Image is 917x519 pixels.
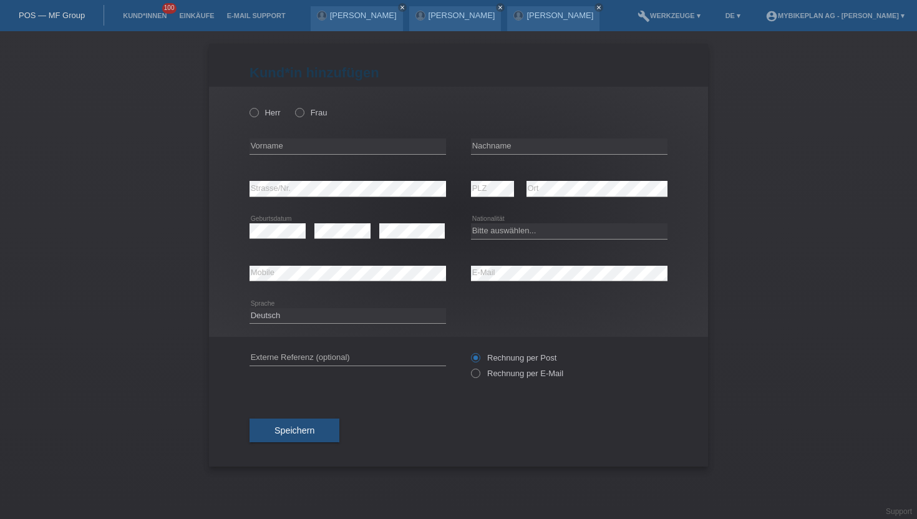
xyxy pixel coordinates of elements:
[471,353,556,362] label: Rechnung per Post
[497,4,503,11] i: close
[765,10,778,22] i: account_circle
[330,11,397,20] a: [PERSON_NAME]
[631,12,707,19] a: buildWerkzeuge ▾
[117,12,173,19] a: Kund*innen
[759,12,911,19] a: account_circleMybikeplan AG - [PERSON_NAME] ▾
[250,108,281,117] label: Herr
[19,11,85,20] a: POS — MF Group
[250,65,667,80] h1: Kund*in hinzufügen
[250,419,339,442] button: Speichern
[471,353,479,369] input: Rechnung per Post
[596,4,602,11] i: close
[719,12,747,19] a: DE ▾
[399,4,405,11] i: close
[594,3,603,12] a: close
[526,11,593,20] a: [PERSON_NAME]
[250,108,258,116] input: Herr
[471,369,479,384] input: Rechnung per E-Mail
[295,108,327,117] label: Frau
[295,108,303,116] input: Frau
[429,11,495,20] a: [PERSON_NAME]
[471,369,563,378] label: Rechnung per E-Mail
[398,3,407,12] a: close
[886,507,912,516] a: Support
[162,3,177,14] span: 100
[274,425,314,435] span: Speichern
[496,3,505,12] a: close
[221,12,292,19] a: E-Mail Support
[638,10,650,22] i: build
[173,12,220,19] a: Einkäufe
